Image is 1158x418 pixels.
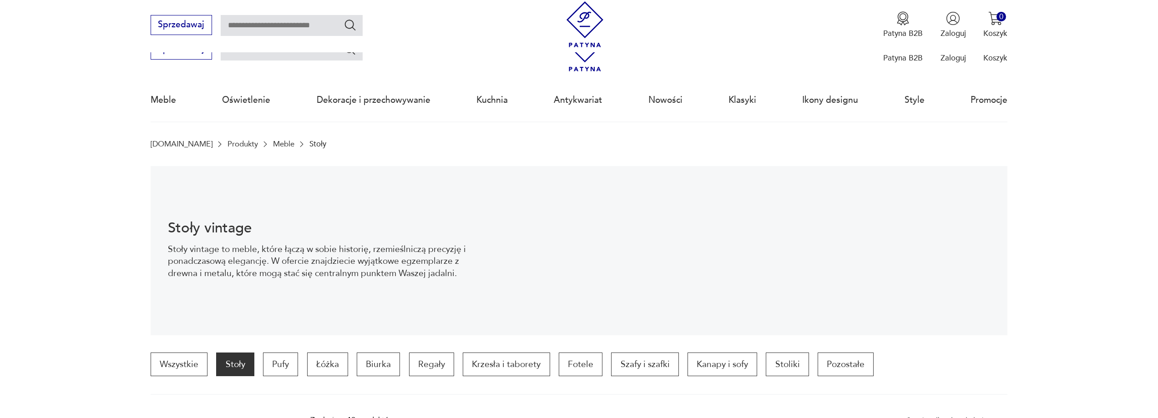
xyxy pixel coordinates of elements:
[263,353,298,376] a: Pufy
[307,353,348,376] a: Łóżka
[317,79,430,121] a: Dekoracje i przechowywanie
[554,79,602,121] a: Antykwariat
[151,79,176,121] a: Meble
[648,79,683,121] a: Nowości
[344,18,357,31] button: Szukaj
[983,53,1007,63] p: Koszyk
[983,28,1007,39] p: Koszyk
[168,222,476,235] h1: Stoły vintage
[766,353,809,376] a: Stoliki
[168,243,476,279] p: Stoły vintage to meble, które łączą w sobie historię, rzemieślniczą precyzję i ponadczasową elega...
[151,140,212,148] a: [DOMAIN_NAME]
[559,353,602,376] a: Fotele
[151,15,212,35] button: Sprzedawaj
[151,46,212,54] a: Sprzedawaj
[357,353,400,376] a: Biurka
[463,353,550,376] a: Krzesła i taborety
[688,353,757,376] a: Kanapy i sofy
[883,11,923,39] button: Patyna B2B
[988,11,1002,25] img: Ikona koszyka
[228,140,258,148] a: Produkty
[222,79,270,121] a: Oświetlenie
[996,12,1006,21] div: 0
[818,353,874,376] a: Pozostałe
[476,79,508,121] a: Kuchnia
[409,353,454,376] a: Regały
[941,11,966,39] button: Zaloguj
[151,22,212,29] a: Sprzedawaj
[896,11,910,25] img: Ikona medalu
[216,353,254,376] a: Stoły
[273,140,294,148] a: Meble
[941,28,966,39] p: Zaloguj
[611,353,678,376] a: Szafy i szafki
[883,53,923,63] p: Patyna B2B
[905,79,925,121] a: Style
[802,79,858,121] a: Ikony designu
[562,1,608,47] img: Patyna - sklep z meblami i dekoracjami vintage
[883,28,923,39] p: Patyna B2B
[344,43,357,56] button: Szukaj
[151,353,207,376] a: Wszystkie
[728,79,756,121] a: Klasyki
[309,140,326,148] p: Stoły
[983,11,1007,39] button: 0Koszyk
[946,11,960,25] img: Ikonka użytkownika
[941,53,966,63] p: Zaloguj
[971,79,1007,121] a: Promocje
[883,11,923,39] a: Ikona medaluPatyna B2B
